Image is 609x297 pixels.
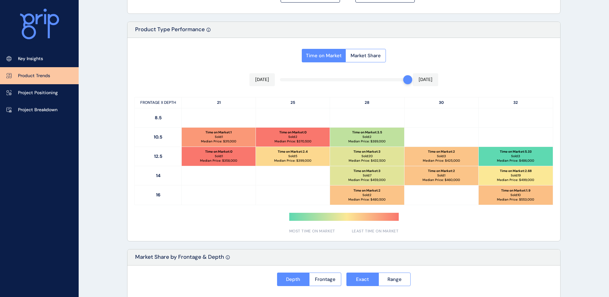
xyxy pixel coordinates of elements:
p: Product Type Performance [135,26,205,38]
p: Median Price: $ 370,500 [274,139,311,144]
p: Time on Market : 2 [353,188,380,193]
button: Depth [277,273,309,286]
p: Time on Market : 2 [428,149,455,154]
span: Market Share [351,52,381,59]
p: Sold: 20 [361,154,373,158]
p: Median Price: $ 553,000 [497,197,534,202]
p: Sold: 1 [215,154,223,158]
p: Project Breakdown [18,107,57,113]
p: Sold: 1 [215,135,223,139]
p: 25 [256,97,330,108]
p: Time on Market : 3.5 [352,130,382,135]
span: Time on Market [306,52,342,59]
p: Sold: 2 [362,135,371,139]
p: Time on Market : 0 [279,130,307,135]
p: Median Price: $ 486,000 [497,158,534,163]
p: Time on Market : 0 [205,149,232,154]
p: 12.5 [135,147,182,166]
p: Sold: 2 [362,193,371,197]
p: FRONTAGE X DEPTH [135,97,182,108]
p: Sold: 5 [288,154,297,158]
p: Median Price: $ 311,000 [201,139,236,144]
p: 30 [405,97,479,108]
p: Sold: 10 [510,193,521,197]
span: Range [387,276,402,283]
span: LEAST TIME ON MARKET [352,229,399,234]
span: Depth [286,276,300,283]
p: Median Price: $ 389,000 [348,139,386,144]
p: Median Price: $ 425,000 [423,158,460,163]
p: Time on Market : 1 [205,130,232,135]
p: Median Price: $ 432,500 [349,158,386,163]
button: Range [378,273,411,286]
button: Exact [346,273,378,286]
p: 16 [135,185,182,205]
p: Key Insights [18,56,43,62]
p: Time on Market : 2.68 [500,169,532,173]
p: Median Price: $ 460,000 [422,178,460,182]
p: Time on Market : 5.33 [500,149,532,154]
p: 8.5 [135,108,182,127]
p: Sold: 3 [437,154,446,158]
p: Time on Market : 2 [428,169,455,173]
p: Product Trends [18,73,50,79]
p: Median Price: $ 358,000 [200,158,237,163]
p: Sold: 19 [511,173,521,178]
p: Time on Market : 3 [353,149,380,154]
p: Sold: 1 [437,173,445,178]
p: Time on Market : 2.4 [278,149,308,154]
button: Time on Market [302,49,345,62]
span: MOST TIME ON MARKET [289,229,335,234]
p: Market Share by Frontage & Depth [135,253,224,265]
p: 28 [330,97,404,108]
span: Exact [356,276,369,283]
p: 10.5 [135,128,182,147]
button: Frontage [309,273,342,286]
p: Median Price: $ 499,000 [497,178,534,182]
p: [DATE] [419,76,432,83]
p: 21 [182,97,256,108]
p: 14 [135,166,182,185]
p: Median Price: $ 480,500 [348,197,386,202]
span: Frontage [315,276,335,283]
p: Time on Market : 3 [353,169,380,173]
p: Sold: 7 [363,173,371,178]
p: Median Price: $ 459,000 [348,178,386,182]
button: Market Share [345,49,386,62]
p: Project Positioning [18,90,58,96]
p: Sold: 3 [511,154,520,158]
p: 32 [479,97,553,108]
p: [DATE] [255,76,269,83]
p: Time on Market : 1.9 [501,188,530,193]
p: Median Price: $ 399,000 [274,158,311,163]
p: Sold: 2 [288,135,297,139]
